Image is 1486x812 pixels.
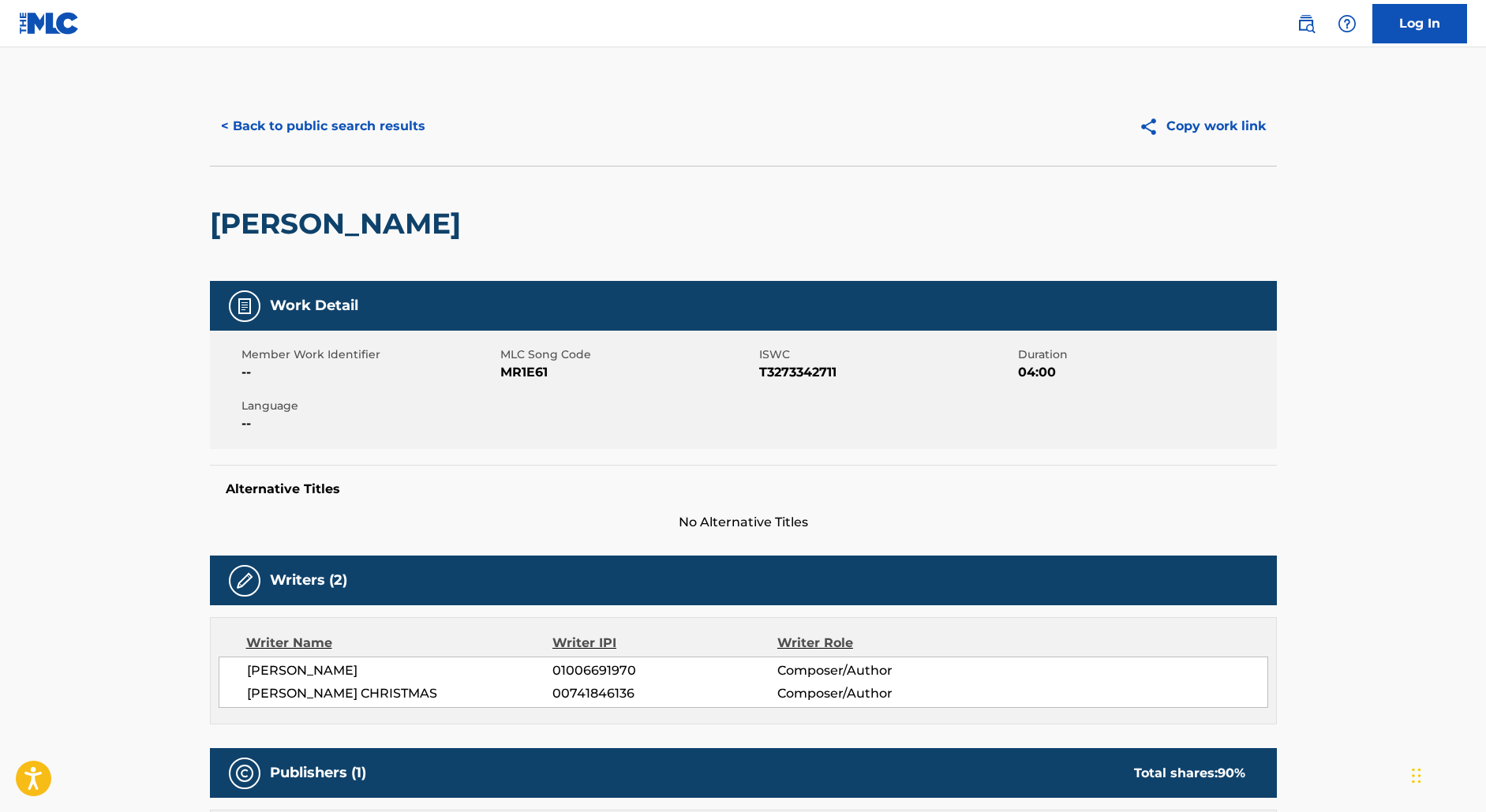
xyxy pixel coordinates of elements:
[500,346,755,363] span: MLC Song Code
[210,206,469,241] h2: [PERSON_NAME]
[210,513,1277,532] span: No Alternative Titles
[777,661,982,680] span: Composer/Author
[1338,14,1357,33] img: help
[1018,363,1273,382] span: 04:00
[1412,752,1421,799] div: Drag
[19,12,80,35] img: MLC Logo
[1128,107,1277,146] button: Copy work link
[270,764,366,782] h5: Publishers (1)
[552,634,777,653] div: Writer IPI
[235,571,254,590] img: Writers
[552,661,777,680] span: 01006691970
[246,634,553,653] div: Writer Name
[241,414,496,433] span: --
[759,363,1014,382] span: T3273342711
[226,481,1261,497] h5: Alternative Titles
[1297,14,1316,33] img: search
[777,634,982,653] div: Writer Role
[210,107,436,146] button: < Back to public search results
[241,346,496,363] span: Member Work Identifier
[1134,764,1245,783] div: Total shares:
[500,363,755,382] span: MR1E61
[270,571,347,589] h5: Writers (2)
[1290,8,1322,39] a: Public Search
[247,661,553,680] span: [PERSON_NAME]
[759,346,1014,363] span: ISWC
[241,398,496,414] span: Language
[1372,4,1467,43] a: Log In
[1331,8,1363,39] div: Help
[1018,346,1273,363] span: Duration
[1139,117,1166,137] img: Copy work link
[241,363,496,382] span: --
[270,297,358,315] h5: Work Detail
[235,764,254,783] img: Publishers
[235,297,254,316] img: Work Detail
[1407,736,1486,812] iframe: Chat Widget
[1218,765,1245,780] span: 90 %
[247,684,553,703] span: [PERSON_NAME] CHRISTMAS
[777,684,982,703] span: Composer/Author
[552,684,777,703] span: 00741846136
